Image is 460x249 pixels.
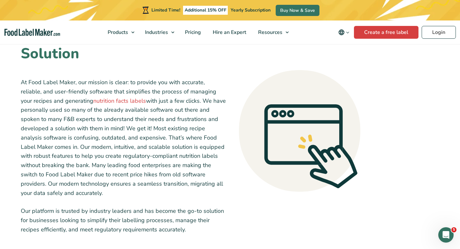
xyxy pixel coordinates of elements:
a: Hire an Expert [207,20,251,44]
span: 5 [451,227,456,232]
a: Resources [252,20,292,44]
a: Industries [139,20,178,44]
a: Products [102,20,138,44]
span: Pricing [183,29,202,36]
a: nutrition facts labels [93,97,146,105]
span: Products [106,29,129,36]
span: Hire an Expert [211,29,247,36]
button: Change language [334,26,354,39]
a: Food Label Maker homepage [4,29,60,36]
a: Create a free label [354,26,418,39]
span: Resources [256,29,283,36]
span: Additional 15% OFF [183,6,228,15]
a: Pricing [179,20,205,44]
p: Our platform is trusted by industry leaders and has become the go-to solution for businesses look... [21,206,226,234]
p: At Food Label Maker, our mission is clear: to provide you with accurate, reliable, and user-frien... [21,78,226,197]
img: A graphic drawing of a computer search page is on a grey circle. A graphic drawing of a hand is p... [239,70,360,192]
h2: From Struggle to Solution [21,28,185,62]
span: Limited Time! [151,7,180,13]
iframe: Intercom live chat [438,227,454,243]
a: Login [422,26,456,39]
span: Industries [143,29,169,36]
a: Buy Now & Save [276,5,319,16]
span: Yearly Subscription [231,7,271,13]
